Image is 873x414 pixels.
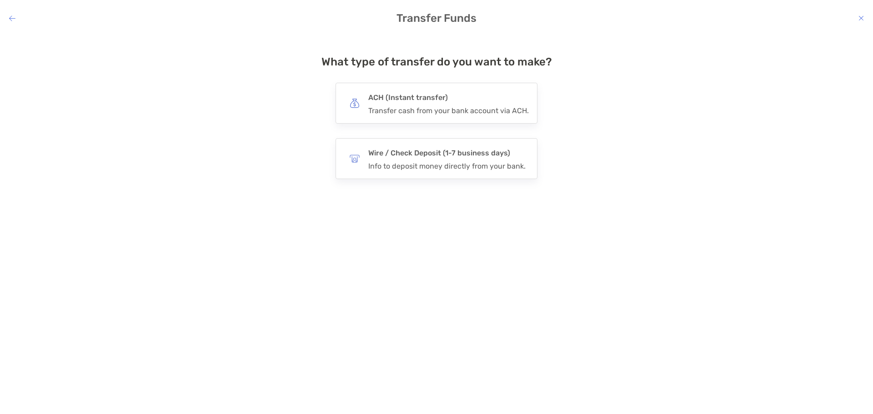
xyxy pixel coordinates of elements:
img: button icon [350,98,360,108]
div: Transfer cash from your bank account via ACH. [368,106,529,115]
h4: What type of transfer do you want to make? [321,55,552,68]
h4: ACH (Instant transfer) [368,91,529,104]
div: Info to deposit money directly from your bank. [368,162,526,170]
h4: Wire / Check Deposit (1-7 business days) [368,147,526,160]
img: button icon [350,154,360,164]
